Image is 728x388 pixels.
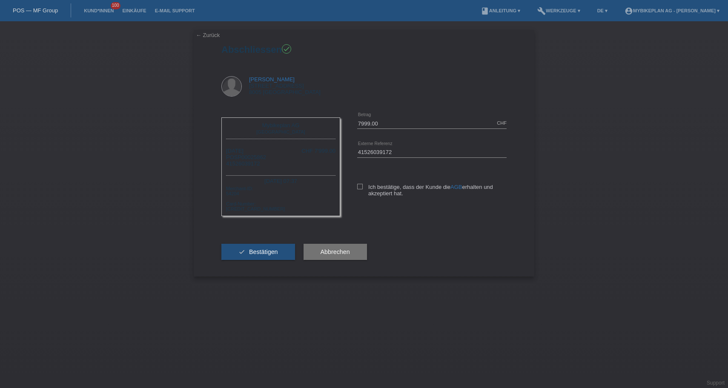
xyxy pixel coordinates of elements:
span: Bestätigen [249,248,278,255]
a: Kund*innen [80,8,118,13]
button: check Bestätigen [221,244,295,260]
span: Abbrechen [321,248,350,255]
span: 100 [111,2,121,9]
a: E-Mail Support [151,8,199,13]
i: build [537,7,546,15]
i: check [283,45,290,53]
i: account_circle [625,7,633,15]
div: [DATE] POSP00025862 [226,148,266,167]
a: Einkäufe [118,8,150,13]
a: ← Zurück [196,32,220,38]
a: buildWerkzeuge ▾ [533,8,585,13]
div: Merchant-ID: 54204 Card-Number: [CREDIT_CARD_NUMBER] [226,185,335,211]
a: Support [707,380,725,386]
label: Ich bestätige, dass der Kunde die erhalten und akzeptiert hat. [357,184,507,197]
h1: Abschliessen [221,44,507,55]
div: [DATE] 07:37 [226,175,335,185]
i: book [481,7,489,15]
a: DE ▾ [593,8,612,13]
div: [STREET_ADDRESS] 8005 [GEOGRAPHIC_DATA] [249,76,321,95]
a: POS — MF Group [13,7,58,14]
a: bookAnleitung ▾ [476,8,525,13]
div: CHF [497,120,507,126]
button: Abbrechen [304,244,367,260]
a: account_circleMybikeplan AG - [PERSON_NAME] ▾ [620,8,724,13]
div: Mybikeplan AG [228,122,333,128]
i: check [238,248,245,255]
div: CHF 7'999.00 [301,148,335,154]
a: AGB [450,184,462,190]
a: [PERSON_NAME] [249,76,295,83]
div: [GEOGRAPHIC_DATA] [228,128,333,134]
span: 41526039172 [226,160,260,167]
